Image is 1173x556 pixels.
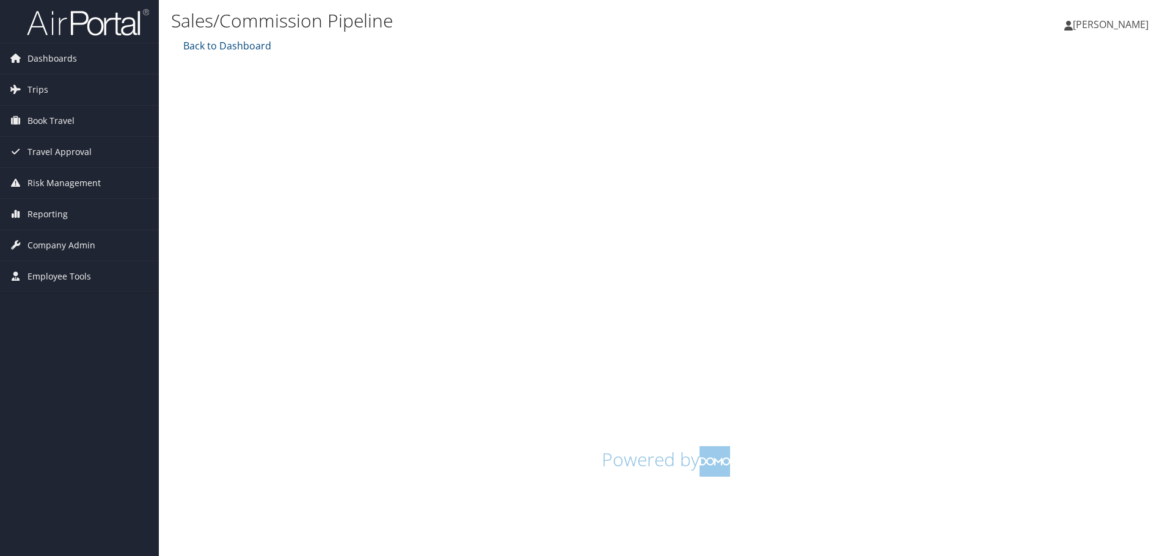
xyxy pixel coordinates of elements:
span: Risk Management [27,168,101,198]
a: [PERSON_NAME] [1064,6,1161,43]
h1: Sales/Commission Pipeline [171,8,831,34]
a: Back to Dashboard [180,39,271,52]
span: Book Travel [27,106,75,136]
span: Reporting [27,199,68,229]
h1: Powered by [180,446,1152,477]
img: domo-logo.png [700,446,730,477]
span: Travel Approval [27,137,92,167]
span: Dashboards [27,43,77,74]
span: Employee Tools [27,261,91,292]
span: [PERSON_NAME] [1073,18,1149,31]
span: Company Admin [27,230,95,261]
img: airportal-logo.png [27,8,149,37]
span: Trips [27,74,48,105]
